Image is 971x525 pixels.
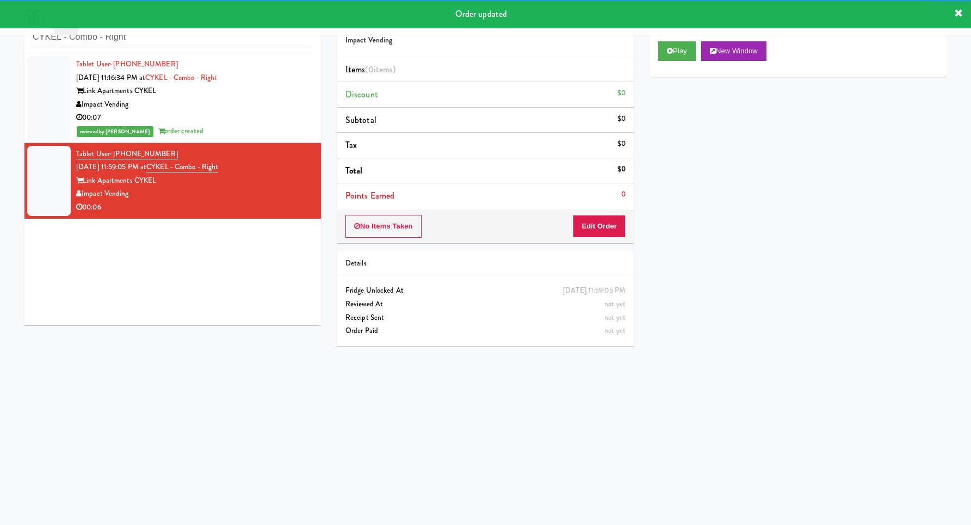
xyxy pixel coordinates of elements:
span: not yet [604,299,626,309]
span: Tax [345,139,357,151]
h5: Impact Vending [345,36,626,45]
span: Order updated [455,8,507,20]
div: $0 [617,137,626,151]
div: Reviewed At [345,298,626,311]
div: Fridge Unlocked At [345,284,626,298]
span: · [PHONE_NUMBER] [110,149,178,159]
li: Tablet User· [PHONE_NUMBER][DATE] 11:59:05 PM atCYKEL - Combo - RightLink Apartments CYKELImpact ... [24,143,321,219]
span: Subtotal [345,114,376,126]
div: Details [345,257,626,270]
div: Link Apartments CYKEL [76,174,313,188]
div: Receipt Sent [345,311,626,325]
button: Edit Order [573,215,626,238]
div: Impact Vending [76,98,313,112]
span: [DATE] 11:59:05 PM at [76,162,146,172]
a: CYKEL - Combo - Right [146,162,218,172]
span: not yet [604,312,626,323]
input: Search vision orders [33,27,313,47]
div: $0 [617,87,626,100]
div: $0 [617,112,626,126]
div: 00:07 [76,111,313,125]
span: Discount [345,88,378,101]
span: [DATE] 11:16:34 PM at [76,72,145,83]
button: Play [658,41,696,61]
a: Tablet User· [PHONE_NUMBER] [76,59,178,69]
span: · [PHONE_NUMBER] [110,59,178,69]
ng-pluralize: items [374,63,393,76]
span: Total [345,164,363,177]
div: 0 [621,188,626,201]
a: CYKEL - Combo - Right [145,72,217,83]
span: Items [345,63,395,76]
div: Order Paid [345,324,626,338]
a: Tablet User· [PHONE_NUMBER] [76,149,178,159]
span: not yet [604,325,626,336]
div: $0 [617,163,626,176]
li: Tablet User· [PHONE_NUMBER][DATE] 11:16:34 PM atCYKEL - Combo - RightLink Apartments CYKELImpact ... [24,53,321,143]
span: (0 ) [365,63,395,76]
div: [DATE] 11:59:05 PM [563,284,626,298]
div: Link Apartments CYKEL [76,84,313,98]
button: New Window [701,41,766,61]
span: Points Earned [345,189,394,202]
div: 00:06 [76,201,313,214]
button: No Items Taken [345,215,422,238]
span: reviewed by [PERSON_NAME] [77,126,153,137]
div: Impact Vending [76,187,313,201]
span: order created [158,126,203,136]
